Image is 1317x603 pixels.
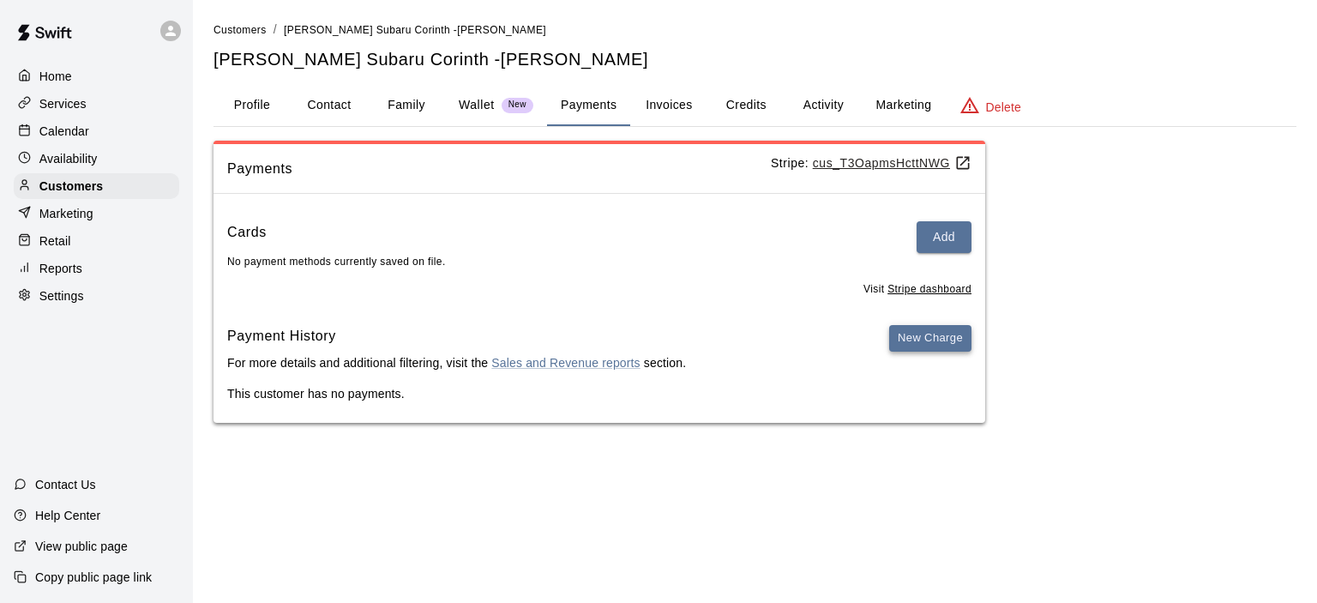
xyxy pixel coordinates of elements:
a: Home [14,63,179,89]
a: Services [14,91,179,117]
p: For more details and additional filtering, visit the section. [227,354,686,371]
span: Visit [863,281,971,298]
a: Settings [14,283,179,309]
p: Services [39,95,87,112]
span: New [502,99,533,111]
p: Wallet [459,96,495,114]
button: Activity [785,85,862,126]
button: Add [917,221,971,253]
p: Availability [39,150,98,167]
button: Invoices [630,85,707,126]
button: Contact [291,85,368,126]
p: Delete [986,99,1021,116]
button: Marketing [862,85,945,126]
p: Home [39,68,72,85]
button: Family [368,85,445,126]
h6: Cards [227,221,267,253]
span: Customers [213,24,267,36]
p: Customers [39,178,103,195]
a: Availability [14,146,179,172]
span: Payments [227,158,771,180]
p: View public page [35,538,128,555]
a: Calendar [14,118,179,144]
button: Payments [547,85,630,126]
span: [PERSON_NAME] Subaru Corinth -[PERSON_NAME] [284,24,546,36]
p: Copy public page link [35,569,152,586]
a: Retail [14,228,179,254]
a: Marketing [14,201,179,226]
p: This customer has no payments. [227,385,971,402]
p: Stripe: [771,154,971,172]
li: / [274,21,277,39]
nav: breadcrumb [213,21,1296,39]
span: No payment methods currently saved on file. [227,256,446,268]
p: Retail [39,232,71,250]
a: Sales and Revenue reports [491,356,640,370]
a: cus_T3OapmsHcttNWG [813,156,971,170]
a: Reports [14,256,179,281]
h6: Payment History [227,325,686,347]
button: Profile [213,85,291,126]
div: basic tabs example [213,85,1296,126]
a: Customers [213,22,267,36]
a: Customers [14,173,179,199]
p: Help Center [35,507,100,524]
button: Credits [707,85,785,126]
p: Settings [39,287,84,305]
h5: [PERSON_NAME] Subaru Corinth -[PERSON_NAME] [213,48,1296,71]
p: Contact Us [35,476,96,493]
p: Calendar [39,123,89,140]
button: New Charge [889,325,971,352]
p: Reports [39,260,82,277]
p: Marketing [39,205,93,222]
a: Stripe dashboard [887,283,971,295]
